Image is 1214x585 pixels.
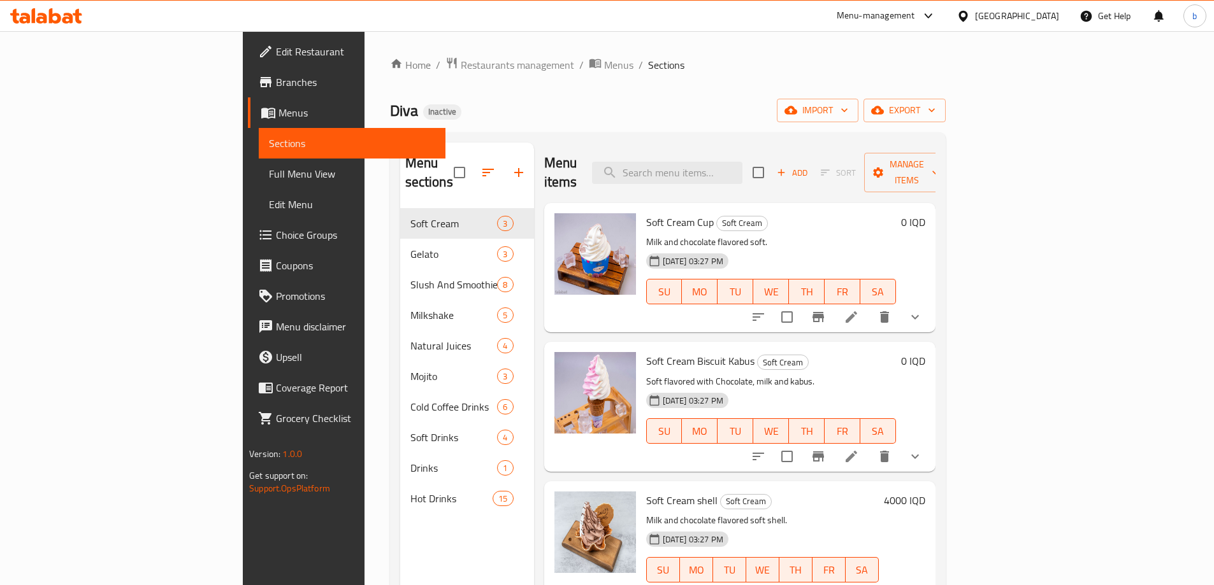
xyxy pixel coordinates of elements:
button: Branch-specific-item [803,302,834,332]
span: Gelato [410,246,498,262]
span: Add [775,166,809,180]
span: Soft Drinks [410,430,498,445]
span: MO [687,283,712,301]
h6: 4000 IQD [884,491,925,509]
button: SA [846,557,879,582]
div: items [497,369,513,384]
span: Slush And Smoothie [410,277,498,292]
a: Menus [248,97,445,128]
span: Get support on: [249,467,308,484]
span: Sections [269,136,435,151]
div: Milkshake5 [400,300,534,330]
button: TU [718,279,753,304]
div: items [497,246,513,262]
span: TH [784,561,807,579]
span: Soft Cream [758,355,808,370]
span: Branches [276,74,435,90]
span: Edit Menu [269,197,435,212]
div: Menu-management [837,8,915,24]
span: Grocery Checklist [276,411,435,426]
svg: Show Choices [907,449,923,464]
button: FR [825,418,860,444]
div: items [497,460,513,476]
span: 1 [498,462,512,474]
a: Coupons [248,250,445,281]
span: MO [685,561,708,579]
div: Cold Coffee Drinks6 [400,391,534,422]
div: Mojito3 [400,361,534,391]
span: Natural Juices [410,338,498,353]
span: Version: [249,446,280,462]
span: 5 [498,309,512,321]
span: import [787,102,848,118]
span: Select section first [813,163,864,183]
span: Cold Coffee Drinks [410,399,498,414]
a: Edit Menu [259,189,445,220]
span: [DATE] 03:27 PM [658,255,728,267]
span: Select all sections [446,159,473,186]
p: Milk and chocolate flavored soft shell. [646,512,879,528]
div: items [497,216,513,231]
a: Branches [248,67,445,97]
span: Sort sections [473,157,503,188]
button: SU [646,557,680,582]
span: FR [818,561,841,579]
nav: breadcrumb [390,57,946,73]
button: TU [718,418,753,444]
button: delete [869,302,900,332]
span: [DATE] 03:27 PM [658,395,728,407]
div: items [497,307,513,323]
div: Soft Cream [720,494,772,509]
button: MO [680,557,713,582]
button: Manage items [864,153,950,192]
button: export [864,99,946,122]
button: FR [825,279,860,304]
span: Menu disclaimer [276,319,435,334]
span: Manage items [874,157,939,188]
button: SA [860,418,896,444]
button: FR [813,557,846,582]
span: MO [687,422,712,441]
a: Restaurants management [445,57,574,73]
span: SU [652,422,677,441]
div: Hot Drinks [410,491,493,506]
span: Select to update [774,443,800,470]
li: / [639,57,643,73]
span: Soft Cream [410,216,498,231]
span: SU [652,561,675,579]
span: Soft Cream shell [646,491,718,510]
span: TU [723,283,748,301]
span: Promotions [276,288,435,304]
span: 8 [498,279,512,291]
span: SA [865,422,891,441]
span: Edit Restaurant [276,44,435,59]
div: Drinks [410,460,498,476]
div: Natural Juices4 [400,330,534,361]
span: export [874,102,936,118]
span: Soft Cream [721,494,771,509]
button: import [777,99,858,122]
div: items [497,399,513,414]
span: Choice Groups [276,227,435,243]
a: Menu disclaimer [248,311,445,342]
span: TU [718,561,741,579]
button: sort-choices [743,441,774,472]
span: Full Menu View [269,166,435,181]
div: Soft Cream [716,216,768,231]
span: Menus [604,57,633,73]
span: Soft Cream Biscuit Kabus [646,351,755,370]
a: Sections [259,128,445,159]
span: Milkshake [410,307,498,323]
div: Hot Drinks15 [400,483,534,514]
button: Add [772,163,813,183]
div: items [497,338,513,353]
div: items [497,430,513,445]
span: WE [751,561,774,579]
img: Soft Cream shell [554,491,636,573]
div: items [493,491,513,506]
